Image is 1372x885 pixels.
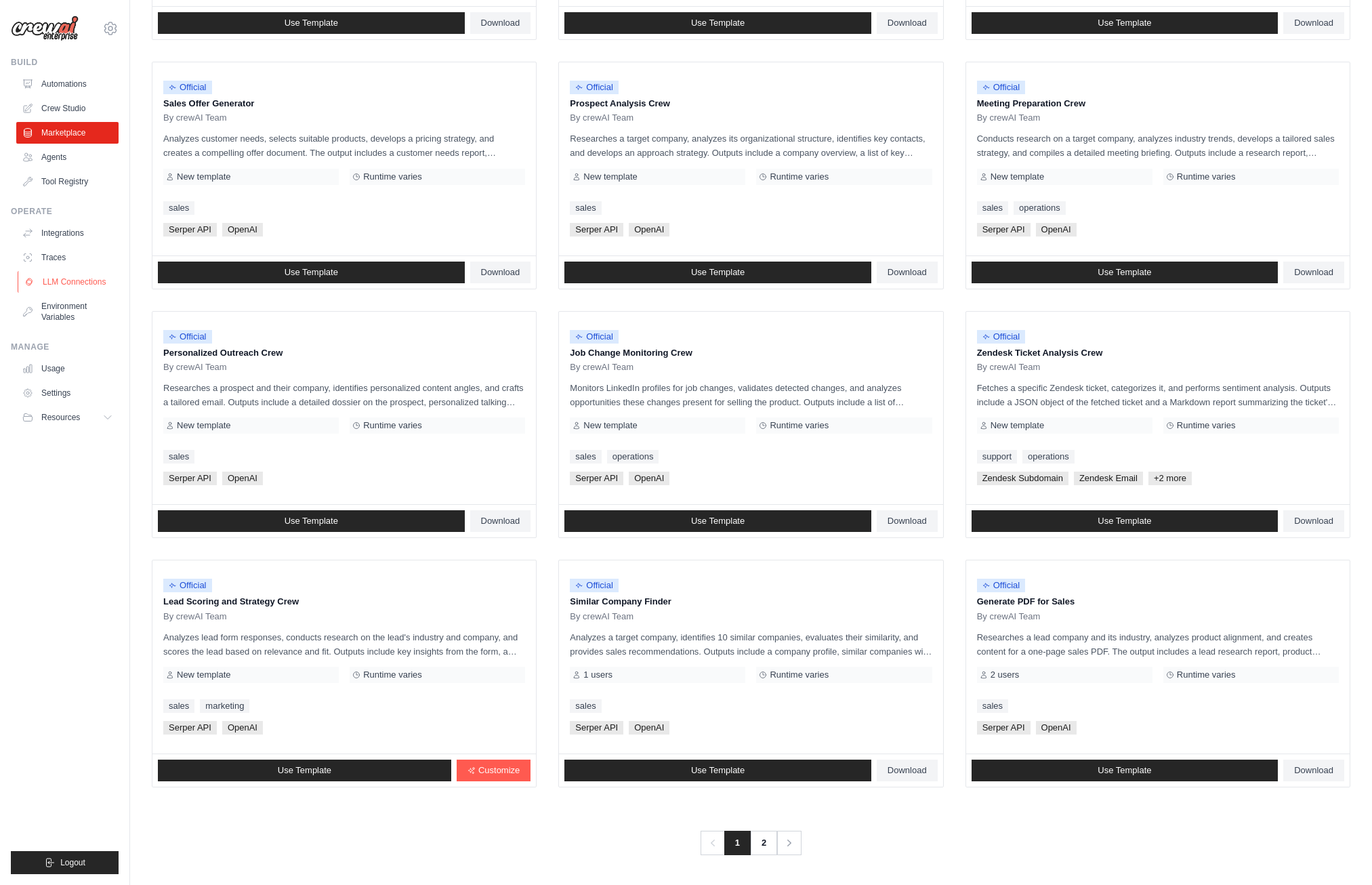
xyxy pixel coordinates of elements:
[570,346,932,360] p: Job Change Monitoring Crew
[163,450,194,464] a: sales
[570,97,932,110] p: Prospect Analysis Crew
[701,831,802,855] nav: Pagination
[570,201,601,215] a: sales
[583,171,637,182] span: New template
[478,765,520,776] span: Customize
[770,670,829,680] span: Runtime varies
[158,510,465,532] a: Use Template
[972,510,1279,532] a: Use Template
[570,630,932,659] p: Analyzes a target company, identifies 10 similar companies, evaluates their similarity, and provi...
[570,381,932,409] p: Monitors LinkedIn profiles for job changes, validates detected changes, and analyzes opportunitie...
[1283,262,1344,283] a: Download
[163,472,217,485] span: Serper API
[1177,420,1236,431] span: Runtime varies
[607,450,659,464] a: operations
[570,611,633,622] span: By crewAI Team
[570,362,633,373] span: By crewAI Team
[163,201,194,215] a: sales
[570,223,623,236] span: Serper API
[570,131,932,160] p: Researches a target company, analyzes its organizational structure, identifies key contacts, and ...
[877,12,938,34] a: Download
[285,267,338,278] span: Use Template
[363,670,422,680] span: Runtime varies
[1074,472,1143,485] span: Zendesk Email
[691,765,745,776] span: Use Template
[691,267,745,278] span: Use Template
[41,412,80,423] span: Resources
[691,18,745,28] span: Use Template
[1283,12,1344,34] a: Download
[770,420,829,431] span: Runtime varies
[163,97,525,110] p: Sales Offer Generator
[977,579,1026,592] span: Official
[1014,201,1066,215] a: operations
[570,472,623,485] span: Serper API
[16,73,119,95] a: Automations
[570,330,619,344] span: Official
[16,122,119,144] a: Marketplace
[177,420,230,431] span: New template
[163,362,227,373] span: By crewAI Team
[570,595,932,609] p: Similar Company Finder
[16,295,119,328] a: Environment Variables
[724,831,751,855] span: 1
[11,57,119,68] div: Build
[177,171,230,182] span: New template
[629,223,669,236] span: OpenAI
[158,12,465,34] a: Use Template
[278,765,331,776] span: Use Template
[222,223,263,236] span: OpenAI
[570,579,619,592] span: Official
[1294,516,1333,527] span: Download
[11,851,119,874] button: Logout
[1098,516,1151,527] span: Use Template
[564,760,871,781] a: Use Template
[888,516,927,527] span: Download
[16,146,119,168] a: Agents
[570,112,633,123] span: By crewAI Team
[222,472,263,485] span: OpenAI
[163,721,217,735] span: Serper API
[564,510,871,532] a: Use Template
[977,81,1026,94] span: Official
[16,382,119,404] a: Settings
[16,407,119,428] button: Resources
[163,81,212,94] span: Official
[163,699,194,713] a: sales
[977,131,1339,160] p: Conducts research on a target company, analyzes industry trends, develops a tailored sales strate...
[163,223,217,236] span: Serper API
[1036,721,1077,735] span: OpenAI
[629,721,669,735] span: OpenAI
[1294,765,1333,776] span: Download
[16,358,119,379] a: Usage
[163,112,227,123] span: By crewAI Team
[977,346,1339,360] p: Zendesk Ticket Analysis Crew
[163,630,525,659] p: Analyzes lead form responses, conducts research on the lead's industry and company, and scores th...
[977,330,1026,344] span: Official
[888,18,927,28] span: Download
[163,381,525,409] p: Researches a prospect and their company, identifies personalized content angles, and crafts a tai...
[470,510,531,532] a: Download
[888,267,927,278] span: Download
[1177,171,1236,182] span: Runtime varies
[564,262,871,283] a: Use Template
[750,831,777,855] a: 2
[16,98,119,119] a: Crew Studio
[163,579,212,592] span: Official
[470,262,531,283] a: Download
[877,262,938,283] a: Download
[1098,765,1151,776] span: Use Template
[1294,18,1333,28] span: Download
[972,12,1279,34] a: Use Template
[158,760,451,781] a: Use Template
[158,262,465,283] a: Use Template
[163,346,525,360] p: Personalized Outreach Crew
[991,420,1044,431] span: New template
[60,857,85,868] span: Logout
[977,699,1008,713] a: sales
[285,516,338,527] span: Use Template
[570,450,601,464] a: sales
[16,171,119,192] a: Tool Registry
[770,171,829,182] span: Runtime varies
[972,262,1279,283] a: Use Template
